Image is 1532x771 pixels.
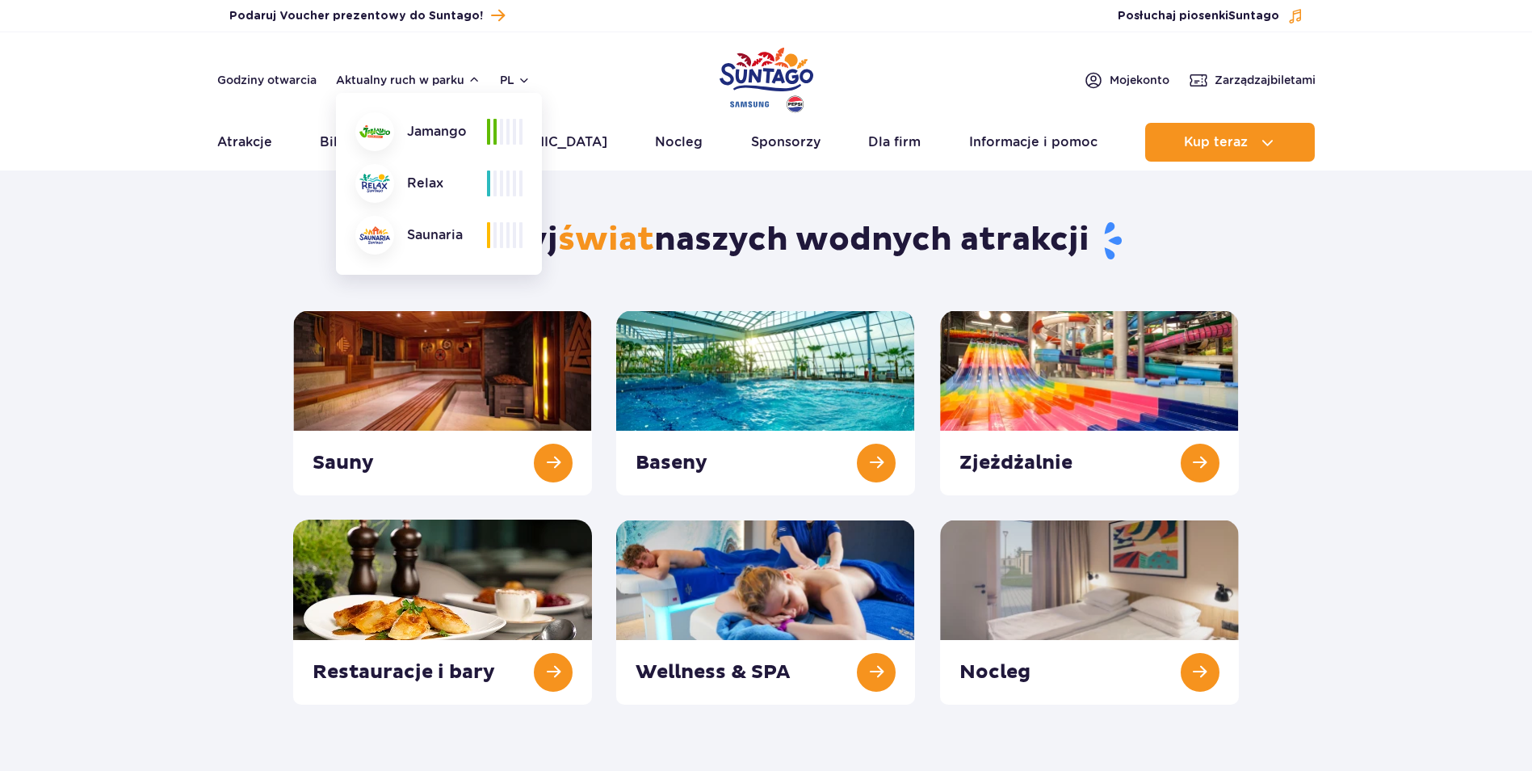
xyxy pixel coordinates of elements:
a: Park of Poland [720,40,813,115]
a: Atrakcje [217,123,272,162]
a: Podaruj Voucher prezentowy do Suntago! [229,5,505,27]
span: Moje konto [1110,72,1169,88]
a: Godziny otwarcia [217,72,317,88]
h1: Odkryj naszych wodnych atrakcji [293,220,1239,262]
span: świat [558,220,654,260]
a: Sponsorzy [751,123,821,162]
span: Suntago [1228,11,1279,22]
button: Aktualny ruch w parku [336,74,481,86]
a: Dla firm [868,123,921,162]
button: Posłuchaj piosenkiSuntago [1118,8,1303,24]
a: Nocleg [655,123,703,162]
button: Kup teraz [1145,123,1315,162]
a: Mojekonto [1084,70,1169,90]
a: Informacje i pomoc [969,123,1098,162]
span: Kup teraz [1184,135,1248,150]
span: Zarządzaj biletami [1215,72,1316,88]
span: Posłuchaj piosenki [1118,8,1279,24]
div: Relax [355,164,487,203]
a: Bilety i oferta [320,123,411,162]
button: pl [500,72,531,88]
div: Jamango [355,112,487,151]
a: Zarządzajbiletami [1189,70,1316,90]
span: Podaruj Voucher prezentowy do Suntago! [229,8,483,24]
div: Saunaria [355,216,487,255]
